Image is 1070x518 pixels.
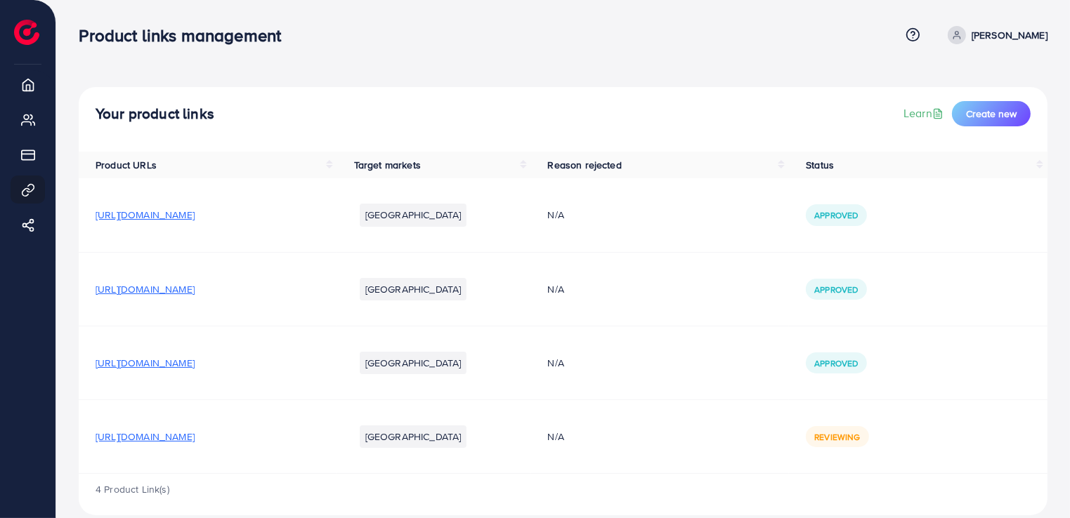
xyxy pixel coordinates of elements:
li: [GEOGRAPHIC_DATA] [360,278,467,300]
span: N/A [548,282,564,296]
span: Reviewing [814,431,860,443]
span: Status [806,158,834,172]
li: [GEOGRAPHIC_DATA] [360,204,467,226]
h3: Product links management [79,25,292,46]
span: Approved [814,209,858,221]
span: N/A [548,208,564,222]
p: [PERSON_NAME] [972,27,1048,44]
span: N/A [548,356,564,370]
h4: Your product links [96,105,214,123]
span: Reason rejected [548,158,622,172]
li: [GEOGRAPHIC_DATA] [360,352,467,374]
span: Target markets [354,158,421,172]
iframe: Chat [1010,455,1059,507]
li: [GEOGRAPHIC_DATA] [360,425,467,448]
span: Product URLs [96,158,157,172]
span: [URL][DOMAIN_NAME] [96,430,195,444]
span: Create new [966,107,1017,121]
span: Approved [814,284,858,295]
button: Create new [952,101,1031,126]
img: logo [14,20,39,45]
span: Approved [814,357,858,369]
a: [PERSON_NAME] [942,26,1048,44]
span: [URL][DOMAIN_NAME] [96,282,195,296]
span: [URL][DOMAIN_NAME] [96,208,195,222]
span: 4 Product Link(s) [96,482,169,496]
a: Learn [903,105,946,121]
span: [URL][DOMAIN_NAME] [96,356,195,370]
span: N/A [548,430,564,444]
